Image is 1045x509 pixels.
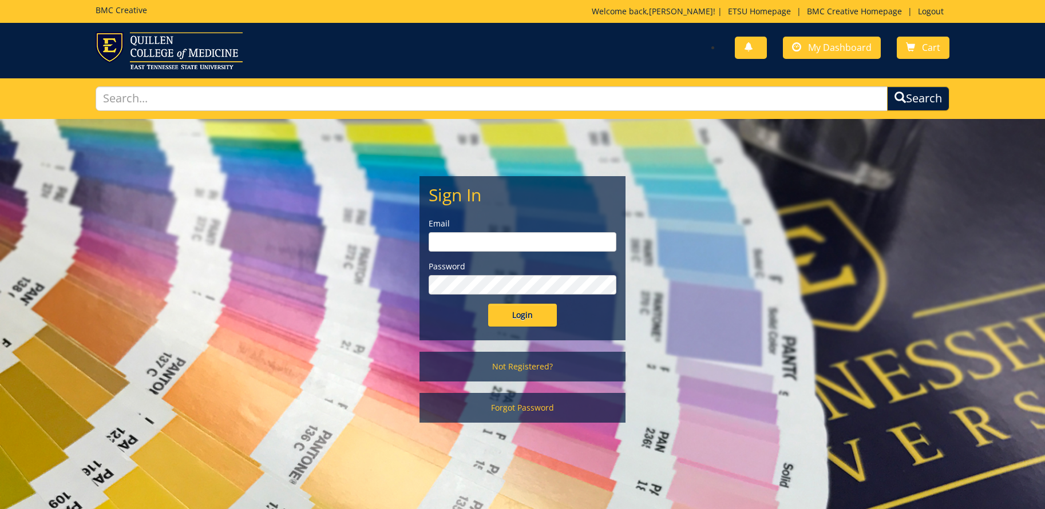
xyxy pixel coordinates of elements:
a: Forgot Password [419,393,626,423]
input: Search... [96,86,888,111]
a: Cart [897,37,949,59]
a: My Dashboard [783,37,881,59]
label: Email [429,218,616,229]
h5: BMC Creative [96,6,147,14]
label: Password [429,261,616,272]
a: Not Registered? [419,352,626,381]
img: ETSU logo [96,32,243,69]
button: Search [887,86,949,111]
span: My Dashboard [808,41,872,54]
a: ETSU Homepage [722,6,797,17]
input: Login [488,304,557,327]
a: [PERSON_NAME] [649,6,713,17]
span: Cart [922,41,940,54]
a: BMC Creative Homepage [801,6,908,17]
h2: Sign In [429,185,616,204]
a: Logout [912,6,949,17]
p: Welcome back, ! | | | [592,6,949,17]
